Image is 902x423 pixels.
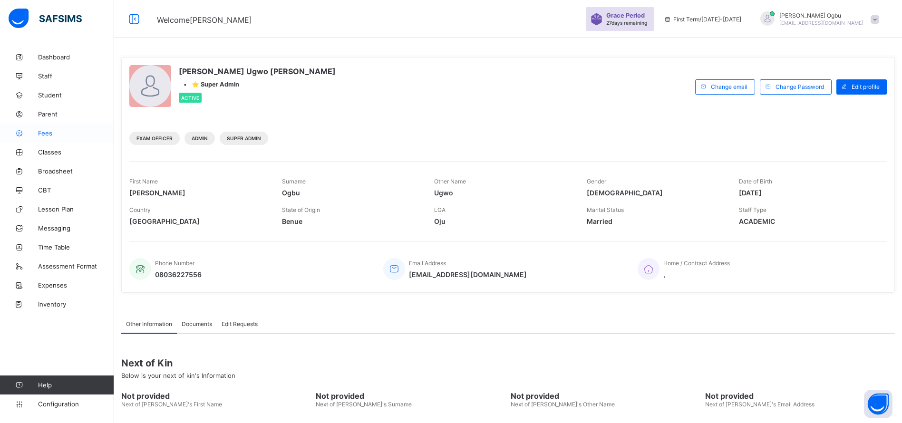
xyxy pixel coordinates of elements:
span: 27 days remaining [606,20,647,26]
span: Surname [282,178,306,185]
span: Edit Requests [222,320,258,327]
span: Messaging [38,224,114,232]
span: Student [38,91,114,99]
span: Not provided [705,391,895,401]
span: Other Name [434,178,466,185]
span: Ugwo [434,189,572,197]
span: Exam Officer [136,135,173,141]
span: Welcome [PERSON_NAME] [157,15,252,25]
span: [PERSON_NAME] Ogbu [779,12,863,19]
span: Super Admin [227,135,261,141]
span: [DEMOGRAPHIC_DATA] [587,189,725,197]
span: Staff [38,72,114,80]
img: sticker-purple.71386a28dfed39d6af7621340158ba97.svg [591,13,602,25]
button: Open asap [864,390,892,418]
span: Not provided [121,391,311,401]
span: Documents [182,320,212,327]
span: Below is your next of kin's Information [121,372,235,379]
span: Married [587,217,725,225]
span: Phone Number [155,260,194,267]
span: Expenses [38,281,114,289]
span: Change email [711,83,747,90]
span: Dashboard [38,53,114,61]
span: Not provided [511,391,700,401]
span: Benue [282,217,420,225]
span: Staff Type [739,206,766,213]
span: [PERSON_NAME] Ugwo [PERSON_NAME] [179,67,336,76]
span: session/term information [664,16,741,23]
span: Assessment Format [38,262,114,270]
div: • [179,81,336,88]
span: [EMAIL_ADDRESS][DOMAIN_NAME] [409,270,527,279]
span: Marital Status [587,206,624,213]
span: Next of [PERSON_NAME]'s Other Name [511,401,615,408]
span: Country [129,206,151,213]
span: Help [38,381,114,389]
span: Classes [38,148,114,156]
span: ⭐ Super Admin [192,81,239,88]
span: ACADEMIC [739,217,877,225]
span: Change Password [776,83,824,90]
span: Ogbu [282,189,420,197]
span: Next of [PERSON_NAME]'s Email Address [705,401,815,408]
img: safsims [9,9,82,29]
div: AnnOgbu [751,11,884,27]
span: Email Address [409,260,446,267]
span: Parent [38,110,114,118]
span: Not provided [316,391,505,401]
span: Inventory [38,300,114,308]
span: Other Information [126,320,172,327]
span: Configuration [38,400,114,408]
span: Gender [587,178,606,185]
span: Next of Kin [121,357,895,369]
span: Next of [PERSON_NAME]'s Surname [316,401,412,408]
span: Date of Birth [739,178,772,185]
span: Lesson Plan [38,205,114,213]
span: State of Origin [282,206,320,213]
span: [GEOGRAPHIC_DATA] [129,217,268,225]
span: Oju [434,217,572,225]
span: 08036227556 [155,270,202,279]
span: CBT [38,186,114,194]
span: [PERSON_NAME] [129,189,268,197]
span: [EMAIL_ADDRESS][DOMAIN_NAME] [779,20,863,26]
span: Admin [192,135,208,141]
span: LGA [434,206,446,213]
span: First Name [129,178,158,185]
span: , [663,270,730,279]
span: Time Table [38,243,114,251]
span: Next of [PERSON_NAME]'s First Name [121,401,222,408]
span: [DATE] [739,189,877,197]
span: Fees [38,129,114,137]
span: Active [181,95,199,101]
span: Grace Period [606,12,645,19]
span: Broadsheet [38,167,114,175]
span: Home / Contract Address [663,260,730,267]
span: Edit profile [852,83,880,90]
